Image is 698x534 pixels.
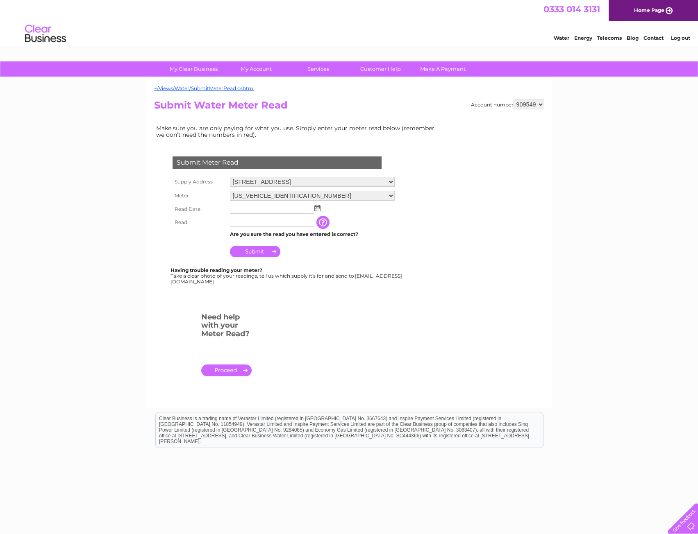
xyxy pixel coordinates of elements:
[597,35,622,41] a: Telecoms
[543,4,600,14] a: 0333 014 3131
[171,175,228,189] th: Supply Address
[316,216,331,229] input: Information
[201,364,252,376] a: .
[173,156,382,169] div: Submit Meter Read
[154,85,255,91] a: ~/Views/Water/SubmitMeterRead.cshtml
[171,267,262,273] b: Having trouble reading your meter?
[25,21,66,46] img: logo.png
[554,35,569,41] a: Water
[627,35,639,41] a: Blog
[160,61,227,77] a: My Clear Business
[671,35,690,41] a: Log out
[314,205,321,211] img: ...
[201,311,252,342] h3: Need help with your Meter Read?
[409,61,477,77] a: Make A Payment
[171,267,403,284] div: Take a clear photo of your readings, tell us which supply it's for and send to [EMAIL_ADDRESS][DO...
[222,61,290,77] a: My Account
[643,35,664,41] a: Contact
[171,189,228,203] th: Meter
[171,216,228,229] th: Read
[574,35,592,41] a: Energy
[171,203,228,216] th: Read Date
[471,100,544,109] div: Account number
[284,61,352,77] a: Services
[230,246,280,257] input: Submit
[228,229,397,240] td: Are you sure the read you have entered is correct?
[154,123,441,140] td: Make sure you are only paying for what you use. Simply enter your meter read below (remember we d...
[156,5,543,40] div: Clear Business is a trading name of Verastar Limited (registered in [GEOGRAPHIC_DATA] No. 3667643...
[347,61,414,77] a: Customer Help
[154,100,544,115] h2: Submit Water Meter Read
